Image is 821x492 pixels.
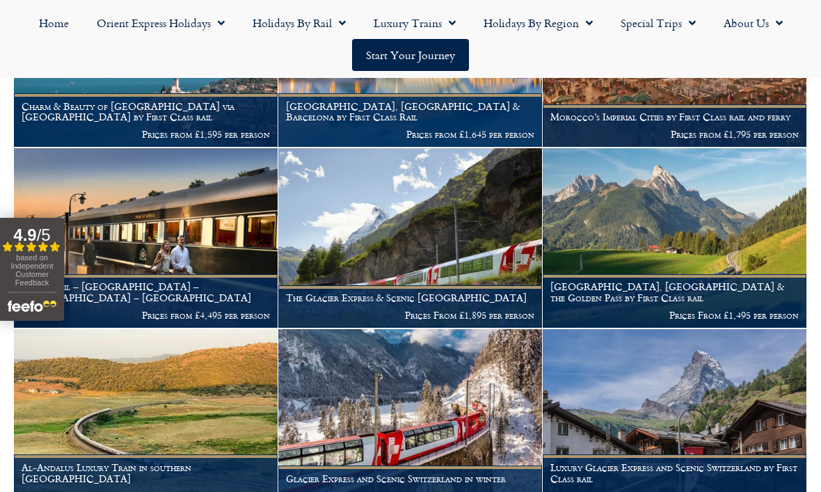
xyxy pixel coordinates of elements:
[550,310,799,321] p: Prices From £1,495 per person
[543,148,807,328] a: [GEOGRAPHIC_DATA], [GEOGRAPHIC_DATA] & the Golden Pass by First Class rail Prices From £1,495 per...
[239,7,360,39] a: Holidays by Rail
[14,148,278,328] a: Rovos Rail – [GEOGRAPHIC_DATA] – [GEOGRAPHIC_DATA] – [GEOGRAPHIC_DATA] Prices from £4,495 per person
[22,101,270,123] h1: Charm & Beauty of [GEOGRAPHIC_DATA] via [GEOGRAPHIC_DATA] by First Class rail
[22,281,270,303] h1: Rovos Rail – [GEOGRAPHIC_DATA] – [GEOGRAPHIC_DATA] – [GEOGRAPHIC_DATA]
[550,281,799,303] h1: [GEOGRAPHIC_DATA], [GEOGRAPHIC_DATA] & the Golden Pass by First Class rail
[22,462,270,484] h1: Al-Andalus Luxury Train in southern [GEOGRAPHIC_DATA]
[83,7,239,39] a: Orient Express Holidays
[352,39,469,71] a: Start your Journey
[22,310,270,321] p: Prices from £4,495 per person
[278,148,543,328] a: The Glacier Express & Scenic [GEOGRAPHIC_DATA] Prices From £1,895 per person
[286,292,534,303] h1: The Glacier Express & Scenic [GEOGRAPHIC_DATA]
[7,7,814,71] nav: Menu
[286,101,534,123] h1: [GEOGRAPHIC_DATA], [GEOGRAPHIC_DATA] & Barcelona by First Class Rail
[22,129,270,140] p: Prices from £1,595 per person
[286,473,534,484] h1: Glacier Express and Scenic Switzerland in winter
[360,7,470,39] a: Luxury Trains
[550,129,799,140] p: Prices from £1,795 per person
[470,7,607,39] a: Holidays by Region
[550,111,799,122] h1: Morocco’s Imperial Cities by First Class rail and ferry
[710,7,797,39] a: About Us
[286,310,534,321] p: Prices From £1,895 per person
[550,462,799,484] h1: Luxury Glacier Express and Scenic Switzerland by First Class rail
[25,7,83,39] a: Home
[286,129,534,140] p: Prices from £1,645 per person
[14,148,278,328] img: Pride Of Africa Train Holiday
[607,7,710,39] a: Special Trips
